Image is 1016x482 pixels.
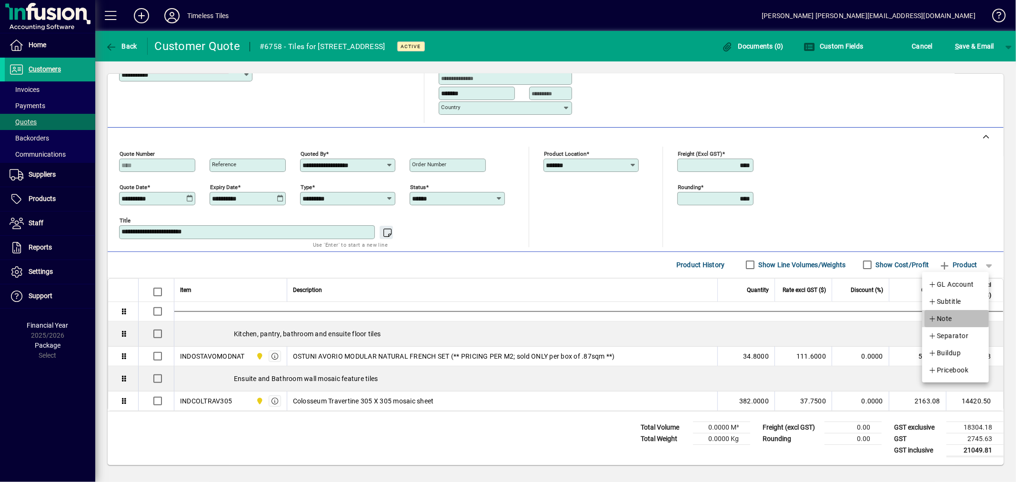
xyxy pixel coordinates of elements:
button: Note [922,310,989,327]
span: Note [928,313,952,324]
button: Pricebook [922,361,989,379]
button: Subtitle [922,293,989,310]
button: Buildup [922,344,989,361]
span: GL Account [928,279,974,290]
button: Separator [922,327,989,344]
span: Separator [928,330,968,341]
button: GL Account [922,276,989,293]
span: Pricebook [928,364,968,376]
span: Buildup [928,347,961,359]
span: Subtitle [928,296,961,307]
